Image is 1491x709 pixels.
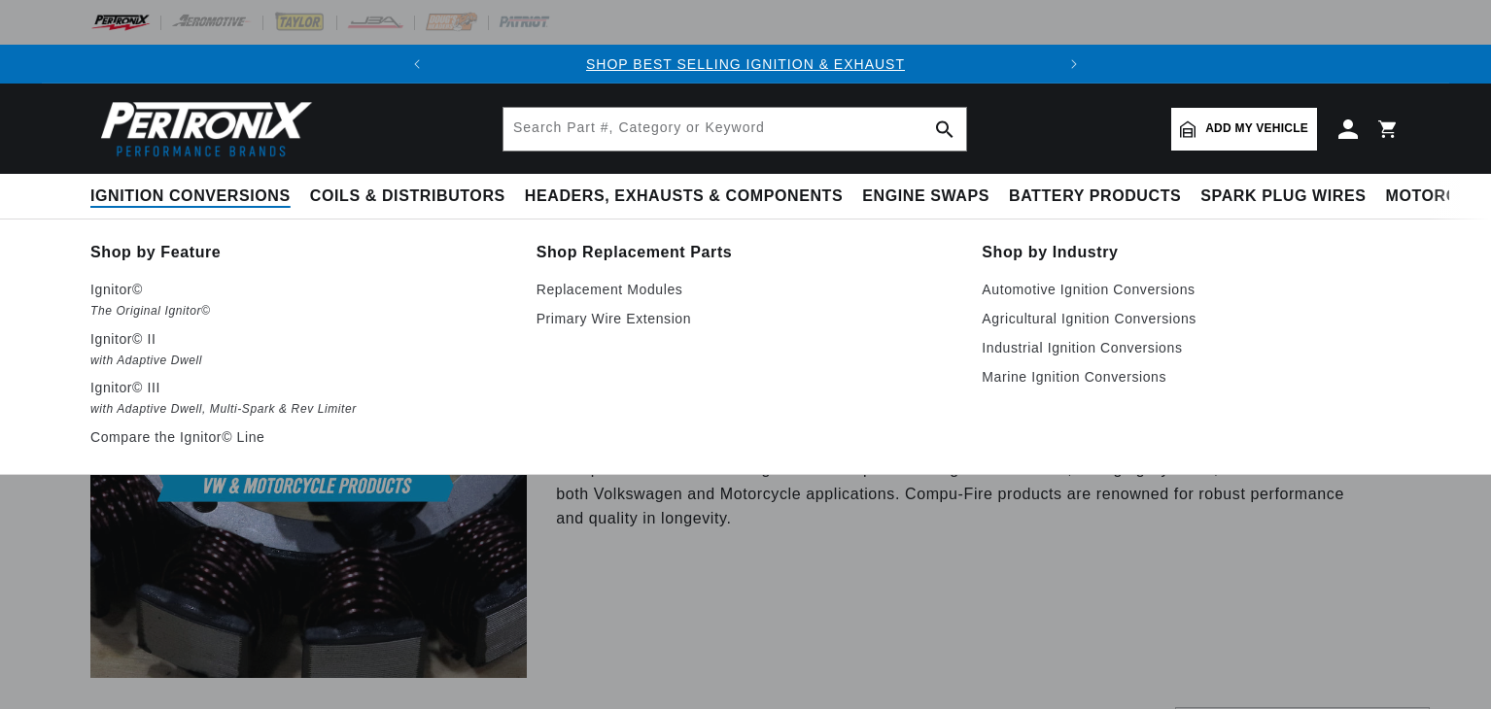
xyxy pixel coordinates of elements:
[90,278,509,301] p: Ignitor©
[503,108,966,151] input: Search Part #, Category or Keyword
[556,456,1371,531] p: Compu-Fire offers a full range of stock replacement Ignition Modules, Charging Systems, and Start...
[90,327,509,371] a: Ignitor© II with Adaptive Dwell
[90,376,509,399] p: Ignitor© III
[90,376,509,420] a: Ignitor© III with Adaptive Dwell, Multi-Spark & Rev Limiter
[1191,174,1375,219] summary: Spark Plug Wires
[398,45,436,84] button: Translation missing: en.sections.announcements.previous_announcement
[90,239,509,266] a: Shop by Feature
[90,351,509,371] em: with Adaptive Dwell
[982,307,1401,330] a: Agricultural Ignition Conversions
[436,53,1055,75] div: Announcement
[300,174,515,219] summary: Coils & Distributors
[537,239,955,266] a: Shop Replacement Parts
[982,365,1401,388] a: Marine Ignition Conversions
[1009,186,1181,207] span: Battery Products
[90,174,300,219] summary: Ignition Conversions
[90,301,509,321] em: The Original Ignitor©
[1205,119,1308,138] span: Add my vehicle
[586,56,905,72] a: SHOP BEST SELLING IGNITION & EXHAUST
[537,307,955,330] a: Primary Wire Extension
[1055,45,1093,84] button: Translation missing: en.sections.announcements.next_announcement
[90,186,291,207] span: Ignition Conversions
[90,327,509,351] p: Ignitor© II
[852,174,999,219] summary: Engine Swaps
[982,336,1401,359] a: Industrial Ignition Conversions
[537,278,955,301] a: Replacement Modules
[90,425,509,449] a: Compare the Ignitor© Line
[862,186,989,207] span: Engine Swaps
[525,186,843,207] span: Headers, Exhausts & Components
[999,174,1191,219] summary: Battery Products
[923,108,966,151] button: search button
[982,278,1401,301] a: Automotive Ignition Conversions
[42,45,1449,84] slideshow-component: Translation missing: en.sections.announcements.announcement_bar
[982,239,1401,266] a: Shop by Industry
[1200,186,1366,207] span: Spark Plug Wires
[515,174,852,219] summary: Headers, Exhausts & Components
[1171,108,1317,151] a: Add my vehicle
[310,186,505,207] span: Coils & Distributors
[436,53,1055,75] div: 1 of 2
[90,278,509,321] a: Ignitor© The Original Ignitor©
[90,95,314,162] img: Pertronix
[90,399,509,420] em: with Adaptive Dwell, Multi-Spark & Rev Limiter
